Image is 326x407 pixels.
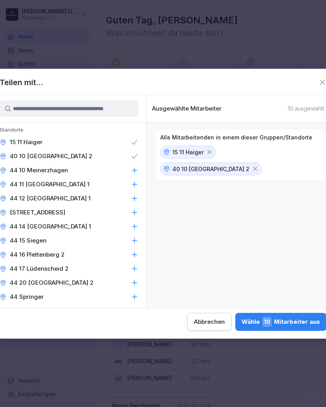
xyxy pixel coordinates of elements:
p: Ausgewählte Mitarbeiter [152,105,222,112]
p: 10 ausgewählt [288,105,324,112]
p: 44 12 [GEOGRAPHIC_DATA] 1 [10,195,91,202]
p: 40 10 [GEOGRAPHIC_DATA] 2 [10,152,92,160]
p: 44 11 [GEOGRAPHIC_DATA] 1 [10,180,90,188]
div: Abbrechen [194,318,225,326]
p: 44 14 [GEOGRAPHIC_DATA] 1 [10,223,91,230]
div: Wähle Mitarbeiter aus [242,317,320,327]
button: Abbrechen [187,313,231,331]
p: 44 17 Lüdenscheid 2 [10,265,68,273]
p: 40 10 [GEOGRAPHIC_DATA] 2 [172,165,249,173]
p: Alle Mitarbeitenden in einem dieser Gruppen/Standorte [160,134,312,141]
p: 44 16 Plettenberg 2 [10,251,64,259]
span: 10 [262,317,272,327]
p: 44 15 Siegen [10,237,47,245]
p: 15 11 Haiger [10,138,43,146]
p: 15 11 Haiger [172,148,204,156]
p: 44 20 [GEOGRAPHIC_DATA] 2 [10,279,93,287]
p: 44 10 Meinerzhagen [10,166,68,174]
p: 44 Springer [10,293,44,301]
p: [STREET_ADDRESS] [10,209,65,216]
